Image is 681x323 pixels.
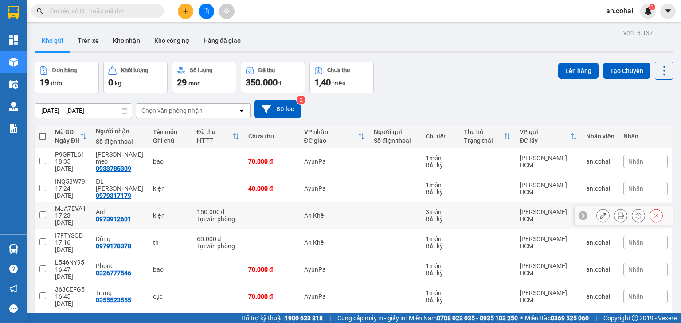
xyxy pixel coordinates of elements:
[55,313,87,320] div: IMQU57NS
[55,259,87,266] div: L546NY95
[223,8,230,14] span: aim
[96,242,131,250] div: 0979178378
[664,7,672,15] span: caret-down
[304,212,365,219] div: An Khê
[332,80,346,87] span: triệu
[241,313,323,323] span: Hỗ trợ kỹ thuật:
[96,192,131,199] div: 0979317179
[96,138,144,145] div: Số điện thoại
[55,185,87,199] div: 17:24 [DATE]
[278,80,281,87] span: đ
[304,128,358,135] div: VP nhận
[426,181,455,188] div: 1 món
[660,4,676,19] button: caret-down
[459,125,515,148] th: Toggle SortBy
[596,209,610,222] div: Sửa đơn hàng
[520,137,570,144] div: ĐC lấy
[103,62,168,93] button: Khối lượng0kg
[248,185,295,192] div: 40.000 đ
[9,124,18,133] img: solution-icon
[314,77,331,88] span: 1,40
[39,77,49,88] span: 19
[426,289,455,296] div: 1 món
[55,178,87,185] div: INQ58W79
[426,269,455,277] div: Bất kỳ
[426,215,455,223] div: Bất kỳ
[248,133,295,140] div: Chưa thu
[304,185,365,192] div: AyunPa
[37,8,43,14] span: search
[464,128,503,135] div: Thu hộ
[426,262,455,269] div: 1 món
[632,315,638,321] span: copyright
[9,35,18,45] img: dashboard-icon
[426,242,455,250] div: Bất kỳ
[190,67,212,73] div: Số lượng
[9,102,18,111] img: warehouse-icon
[254,100,301,118] button: Bộ lọc
[55,266,87,280] div: 16:47 [DATE]
[304,137,358,144] div: ĐC giao
[55,128,80,135] div: Mã GD
[520,154,577,169] div: [PERSON_NAME] HCM
[177,77,187,88] span: 29
[35,62,99,93] button: Đơn hàng19đơn
[241,62,305,93] button: Đã thu350.000đ
[426,235,455,242] div: 1 món
[197,215,240,223] div: Tại văn phòng
[520,128,570,135] div: VP gửi
[520,262,577,277] div: [PERSON_NAME] HCM
[426,133,455,140] div: Chi tiết
[153,266,188,273] div: bao
[248,293,295,300] div: 70.000 đ
[153,185,188,192] div: kiện
[248,266,295,273] div: 70.000 đ
[525,313,589,323] span: Miền Bắc
[628,158,643,165] span: Nhãn
[586,293,614,300] div: an.cohai
[644,7,652,15] img: icon-new-feature
[96,262,144,269] div: Phong
[623,28,653,38] div: ver 1.8.137
[426,154,455,161] div: 1 món
[96,269,131,277] div: 0326777546
[304,239,365,246] div: An Khê
[409,313,518,323] span: Miền Nam
[55,232,87,239] div: I7FTYSQD
[172,62,236,93] button: Số lượng29món
[55,137,80,144] div: Ngày ĐH
[304,266,365,273] div: AyunPa
[96,178,144,192] div: ĐL Chánh
[55,205,87,212] div: MJA7EVA1
[55,293,87,307] div: 16:45 [DATE]
[520,181,577,196] div: [PERSON_NAME] HCM
[55,158,87,172] div: 18:35 [DATE]
[96,165,131,172] div: 0933785309
[9,265,18,273] span: question-circle
[285,315,323,322] strong: 1900 633 818
[51,125,91,148] th: Toggle SortBy
[649,4,655,10] sup: 1
[437,315,518,322] strong: 0708 023 035 - 0935 103 250
[96,296,131,304] div: 0355523555
[197,208,240,215] div: 150.000 đ
[628,293,643,300] span: Nhãn
[304,293,365,300] div: AyunPa
[586,266,614,273] div: an.cohai
[238,107,245,114] svg: open
[426,161,455,169] div: Bất kỳ
[304,158,365,165] div: AyunPa
[599,5,640,16] span: an.cohai
[197,128,233,135] div: Đã thu
[55,286,87,293] div: 363CEFG5
[586,185,614,192] div: an.cohai
[153,158,188,165] div: bao
[51,80,62,87] span: đơn
[9,244,18,254] img: warehouse-icon
[183,8,189,14] span: plus
[9,58,18,67] img: warehouse-icon
[153,293,188,300] div: cục
[309,62,374,93] button: Chưa thu1,40 triệu
[520,289,577,304] div: [PERSON_NAME] HCM
[115,80,121,87] span: kg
